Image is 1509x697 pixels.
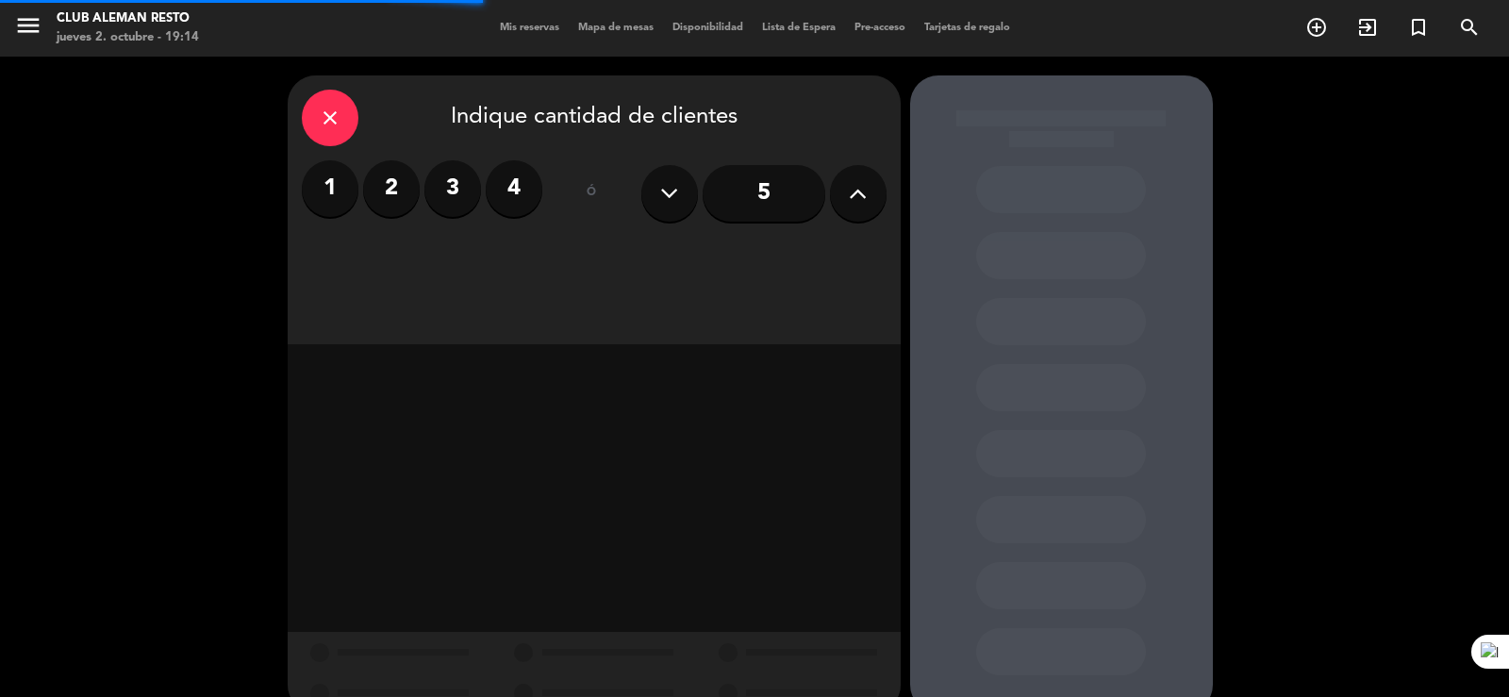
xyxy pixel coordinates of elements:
label: 1 [302,160,358,217]
i: exit_to_app [1356,16,1379,39]
label: 2 [363,160,420,217]
i: close [319,107,341,129]
div: Indique cantidad de clientes [302,90,887,146]
div: jueves 2. octubre - 19:14 [57,28,199,47]
span: Mapa de mesas [569,23,663,33]
i: search [1458,16,1481,39]
span: Pre-acceso [845,23,915,33]
i: add_circle_outline [1305,16,1328,39]
button: menu [14,11,42,46]
span: Disponibilidad [663,23,753,33]
span: Mis reservas [490,23,569,33]
i: turned_in_not [1407,16,1430,39]
span: Lista de Espera [753,23,845,33]
div: ó [561,160,622,226]
span: Tarjetas de regalo [915,23,1020,33]
label: 4 [486,160,542,217]
i: menu [14,11,42,40]
div: Club aleman resto [57,9,199,28]
label: 3 [424,160,481,217]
